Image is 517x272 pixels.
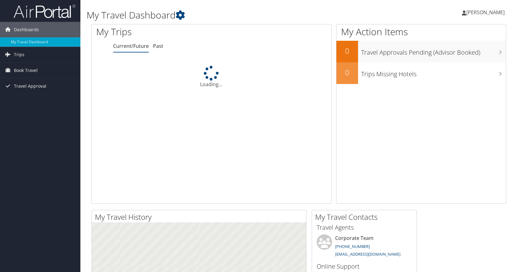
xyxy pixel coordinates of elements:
a: 0Trips Missing Hotels [336,62,506,84]
a: Past [153,43,163,49]
a: [PERSON_NAME] [462,3,511,22]
h1: My Travel Dashboard [87,9,370,22]
span: [PERSON_NAME] [466,9,505,16]
h3: Travel Agents [317,223,412,232]
a: [EMAIL_ADDRESS][DOMAIN_NAME] [335,251,400,257]
h2: My Travel History [95,212,306,222]
a: [PHONE_NUMBER] [335,244,370,249]
h2: 0 [336,67,358,78]
h2: 0 [336,46,358,56]
li: Corporate Team [314,234,415,260]
h3: Trips Missing Hotels [361,67,506,78]
a: Current/Future [113,43,149,49]
a: 0Travel Approvals Pending (Advisor Booked) [336,41,506,62]
span: Trips [14,47,24,62]
span: Book Travel [14,63,38,78]
h3: Online Support [317,262,412,271]
h3: Travel Approvals Pending (Advisor Booked) [361,45,506,57]
h1: My Action Items [336,25,506,38]
h2: My Travel Contacts [315,212,417,222]
h1: My Trips [96,25,227,38]
span: Dashboards [14,22,39,37]
div: Loading... [92,66,331,88]
img: airportal-logo.png [14,4,75,19]
span: Travel Approval [14,78,46,94]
